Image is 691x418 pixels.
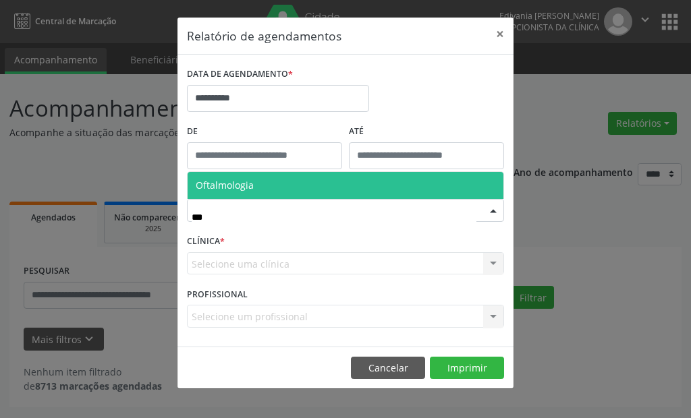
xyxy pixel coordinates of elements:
[187,64,293,85] label: DATA DE AGENDAMENTO
[187,231,225,252] label: CLÍNICA
[351,357,425,380] button: Cancelar
[349,121,504,142] label: ATÉ
[430,357,504,380] button: Imprimir
[187,27,341,44] h5: Relatório de agendamentos
[187,121,342,142] label: De
[487,18,514,51] button: Close
[196,179,254,191] span: Oftalmologia
[187,284,248,305] label: PROFISSIONAL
